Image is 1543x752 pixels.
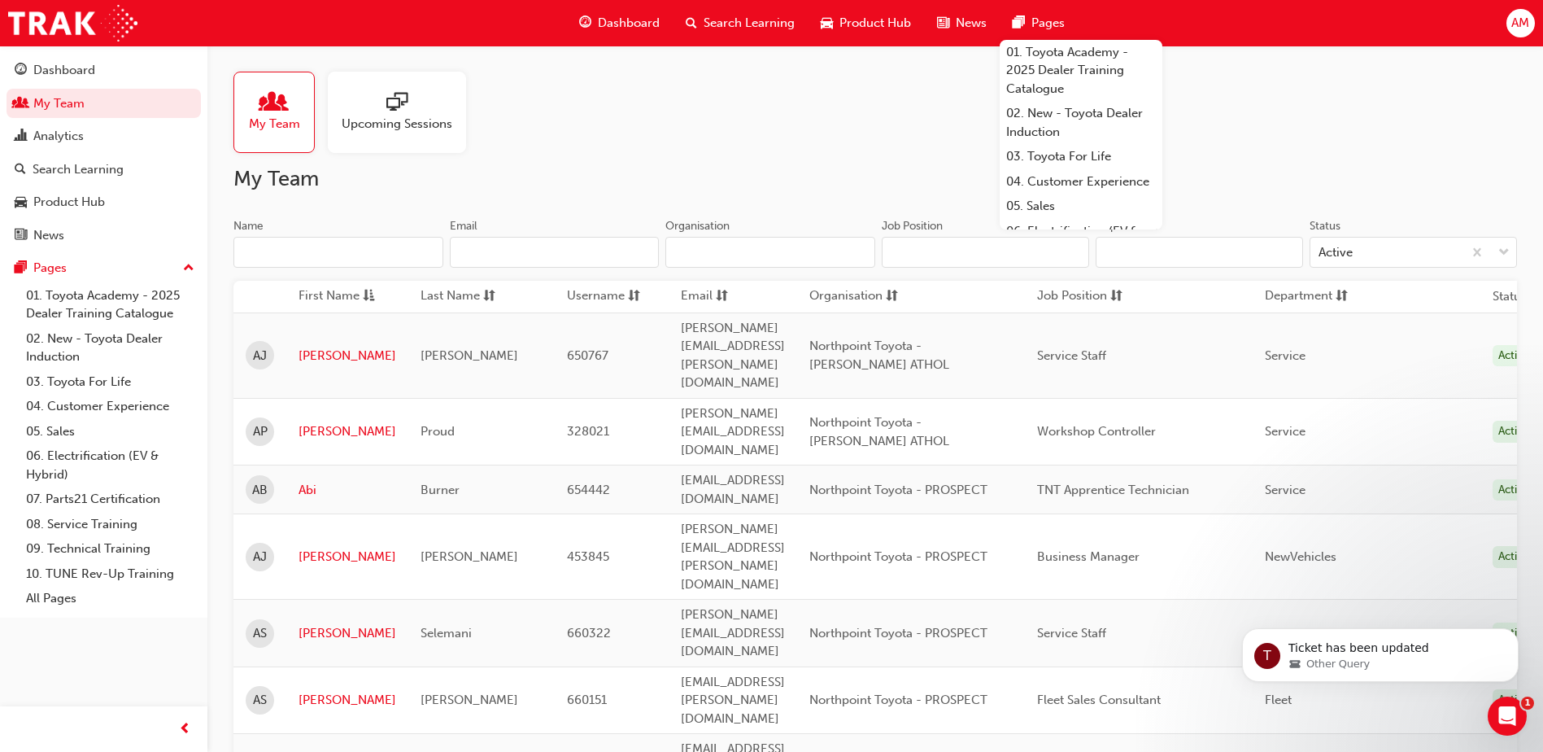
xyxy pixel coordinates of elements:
a: [PERSON_NAME] [299,548,396,566]
a: 02. New - Toyota Dealer Induction [20,326,201,369]
span: sorting-icon [1336,286,1348,307]
span: AB [252,481,268,500]
a: 05. Sales [1000,194,1162,219]
span: Service [1265,348,1305,363]
a: 06. Electrification (EV & Hybrid) [20,444,201,487]
span: car-icon [821,13,833,33]
a: 08. Service Training [20,512,201,537]
a: Abi [299,481,396,500]
span: prev-icon [179,719,191,740]
span: Department [1265,286,1332,307]
span: Service [1265,483,1305,497]
a: 01. Toyota Academy - 2025 Dealer Training Catalogue [1000,40,1162,102]
span: guage-icon [15,63,27,78]
button: Last Namesorting-icon [421,286,510,307]
span: [PERSON_NAME][EMAIL_ADDRESS][DOMAIN_NAME] [681,406,785,457]
input: Name [233,237,443,268]
div: Active [1319,243,1353,262]
span: Username [567,286,625,307]
span: pages-icon [15,261,27,276]
div: Pages [33,259,67,278]
button: Departmentsorting-icon [1265,286,1354,307]
span: sorting-icon [628,286,640,307]
iframe: Intercom notifications message [1218,594,1543,708]
a: Analytics [7,121,201,151]
img: Trak [8,5,137,42]
div: Email [450,218,477,234]
h2: My Team [233,166,1517,192]
div: Active [1493,345,1535,367]
a: All Pages [20,586,201,611]
span: [EMAIL_ADDRESS][DOMAIN_NAME] [681,473,785,506]
span: AS [253,624,267,643]
span: NewVehicles [1265,549,1336,564]
span: 660151 [567,693,607,707]
span: news-icon [15,229,27,243]
span: Fleet Sales Consultant [1037,693,1161,707]
span: Northpoint Toyota - PROSPECT [809,549,987,564]
input: Email [450,237,660,268]
span: news-icon [937,13,949,33]
span: Northpoint Toyota - PROSPECT [809,483,987,497]
a: Upcoming Sessions [328,72,479,153]
a: Search Learning [7,155,201,185]
span: search-icon [15,163,26,177]
div: Analytics [33,127,84,146]
div: Product Hub [33,193,105,212]
button: Pages [7,253,201,283]
span: pages-icon [1013,13,1025,33]
span: Selemani [421,626,472,641]
span: sorting-icon [1110,286,1122,307]
a: 04. Customer Experience [1000,169,1162,195]
span: 650767 [567,348,608,363]
span: Organisation [809,286,883,307]
span: Burner [421,483,460,497]
span: Email [681,286,713,307]
span: Service Staff [1037,348,1106,363]
input: Organisation [665,237,875,268]
span: [PERSON_NAME][EMAIL_ADDRESS][DOMAIN_NAME] [681,607,785,658]
span: Search Learning [704,14,795,33]
div: Organisation [665,218,730,234]
span: Proud [421,424,455,439]
input: Department [1096,237,1303,268]
span: chart-icon [15,129,27,144]
span: Business Manager [1037,549,1140,564]
span: Workshop Controller [1037,424,1156,439]
button: First Nameasc-icon [299,286,388,307]
div: Active [1493,546,1535,568]
a: My Team [7,89,201,119]
a: 04. Customer Experience [20,394,201,419]
div: Active [1493,479,1535,501]
span: AJ [253,347,267,365]
a: 10. TUNE Rev-Up Training [20,562,201,587]
span: up-icon [183,258,194,279]
span: down-icon [1498,243,1510,264]
span: AS [253,691,267,710]
span: News [956,14,987,33]
span: AP [253,422,268,441]
div: Active [1493,421,1535,443]
span: My Team [249,115,300,133]
span: 1 [1521,697,1534,710]
span: TNT Apprentice Technician [1037,483,1189,497]
span: Job Position [1037,286,1107,307]
span: Northpoint Toyota - PROSPECT [809,626,987,641]
a: [PERSON_NAME] [299,691,396,710]
a: My Team [233,72,328,153]
span: people-icon [15,97,27,111]
button: DashboardMy TeamAnalyticsSearch LearningProduct HubNews [7,52,201,253]
span: First Name [299,286,360,307]
span: Last Name [421,286,480,307]
span: 453845 [567,549,609,564]
span: [PERSON_NAME][EMAIL_ADDRESS][PERSON_NAME][DOMAIN_NAME] [681,522,785,592]
button: Organisationsorting-icon [809,286,899,307]
span: [EMAIL_ADDRESS][PERSON_NAME][DOMAIN_NAME] [681,675,785,726]
span: [PERSON_NAME] [421,348,518,363]
span: sorting-icon [886,286,898,307]
a: 02. New - Toyota Dealer Induction [1000,101,1162,144]
span: asc-icon [363,286,375,307]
